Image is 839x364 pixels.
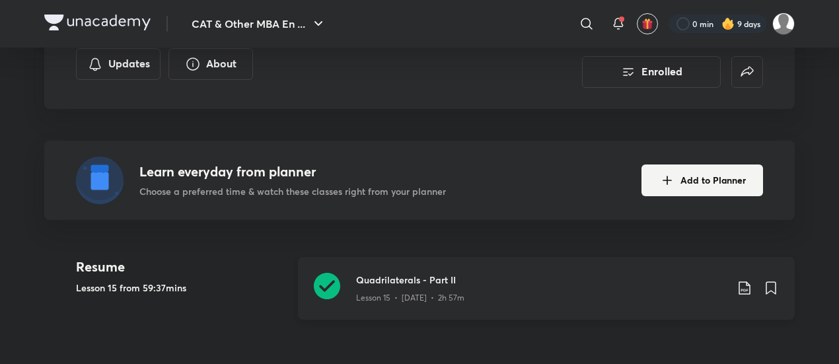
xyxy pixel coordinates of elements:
[44,15,151,30] img: Company Logo
[731,56,763,88] button: false
[76,48,161,80] button: Updates
[356,273,726,287] h3: Quadrilaterals - Part II
[356,292,464,304] p: Lesson 15 • [DATE] • 2h 57m
[184,11,334,37] button: CAT & Other MBA En ...
[772,13,795,35] img: Avinash Tibrewal
[641,18,653,30] img: avatar
[641,164,763,196] button: Add to Planner
[582,56,721,88] button: Enrolled
[168,48,253,80] button: About
[139,184,446,198] p: Choose a preferred time & watch these classes right from your planner
[76,281,287,295] h5: Lesson 15 from 59:37mins
[637,13,658,34] button: avatar
[298,257,795,336] a: Quadrilaterals - Part IILesson 15 • [DATE] • 2h 57m
[76,257,287,277] h4: Resume
[44,15,151,34] a: Company Logo
[721,17,735,30] img: streak
[139,162,446,182] h4: Learn everyday from planner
